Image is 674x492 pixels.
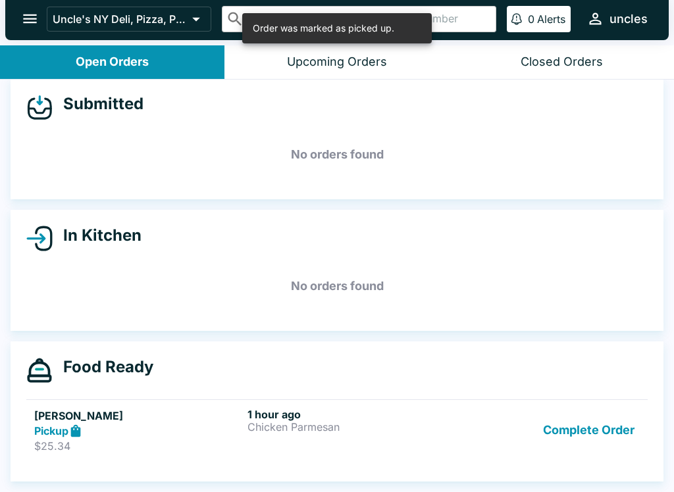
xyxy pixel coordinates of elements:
div: Open Orders [76,55,149,70]
h5: No orders found [26,262,648,310]
p: Chicken Parmesan [247,421,455,433]
div: Closed Orders [521,55,603,70]
p: Uncle's NY Deli, Pizza, Pasta & Subs [53,12,187,26]
h4: Submitted [53,94,143,114]
p: $25.34 [34,439,242,453]
button: uncles [581,5,653,33]
button: Uncle's NY Deli, Pizza, Pasta & Subs [47,7,211,32]
strong: Pickup [34,424,68,437]
div: uncles [609,11,648,27]
button: open drawer [13,2,47,36]
h6: 1 hour ago [247,408,455,421]
h5: [PERSON_NAME] [34,408,242,424]
div: Order was marked as picked up. [253,17,394,39]
h5: No orders found [26,131,648,178]
div: Upcoming Orders [287,55,387,70]
p: Alerts [537,12,565,26]
h4: In Kitchen [53,226,142,245]
p: 0 [528,12,534,26]
button: Complete Order [538,408,640,453]
a: [PERSON_NAME]Pickup$25.341 hour agoChicken ParmesanComplete Order [26,399,648,461]
h4: Food Ready [53,357,153,377]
